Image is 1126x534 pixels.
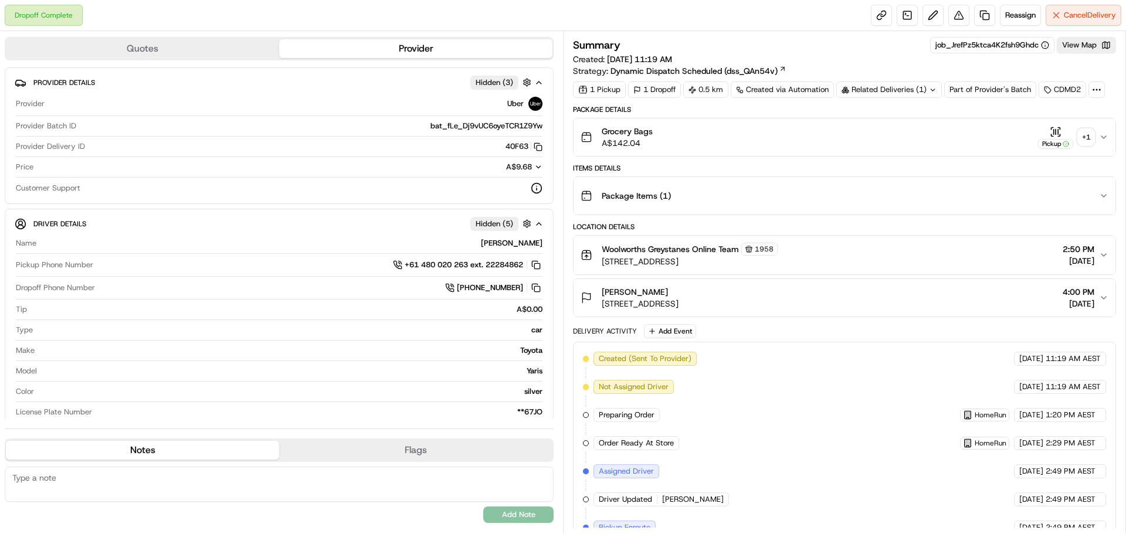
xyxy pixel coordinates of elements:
span: Pickup Phone Number [16,260,93,270]
span: Pickup Enroute [599,522,650,533]
button: Pickup [1038,126,1073,149]
span: Driver Details [33,219,86,229]
span: 2:49 PM AEST [1046,494,1096,505]
img: uber-new-logo.jpeg [528,97,542,111]
span: [DATE] [1019,410,1043,420]
span: HomeRun [975,438,1006,448]
span: Dropoff Phone Number [16,283,95,293]
span: Uber [507,98,524,109]
div: [PERSON_NAME] [41,238,542,249]
span: [DATE] [1019,382,1043,392]
a: 💻API Documentation [94,165,193,186]
button: Reassign [1000,5,1041,26]
span: Woolworths Greystanes Online Team [602,243,739,255]
span: [PHONE_NUMBER] [457,283,523,293]
button: 40F63 [506,141,542,152]
span: 2:49 PM AEST [1046,522,1096,533]
span: Customer Support [16,183,80,193]
button: Notes [6,441,279,460]
span: Preparing Order [599,410,654,420]
div: car [38,325,542,335]
div: Yaris [42,366,542,376]
span: Pylon [117,199,142,208]
span: Provider Batch ID [16,121,76,131]
div: Package Details [573,105,1116,114]
span: [DATE] 11:19 AM [607,54,672,64]
span: Order Ready At Store [599,438,674,448]
div: Delivery Activity [573,326,637,336]
span: Created: [573,53,672,65]
div: Items Details [573,164,1116,173]
span: [STREET_ADDRESS] [602,298,679,309]
button: CancelDelivery [1046,5,1121,26]
span: Driver Updated [599,494,652,505]
button: Add Event [644,324,696,338]
button: job_JrefPz5ktca4K2fsh9Ghdc [935,40,1049,50]
span: Provider [16,98,45,109]
span: 2:29 PM AEST [1046,438,1096,448]
span: 1:20 PM AEST [1046,410,1096,420]
span: Type [16,325,33,335]
span: Knowledge Base [23,170,90,182]
span: Price [16,162,33,172]
button: Hidden (3) [470,75,534,90]
button: [PERSON_NAME][STREET_ADDRESS]4:00 PM[DATE] [574,279,1115,317]
span: [DATE] [1019,522,1043,533]
button: Start new chat [199,115,213,130]
a: Powered byPylon [83,198,142,208]
span: [DATE] [1063,255,1094,267]
button: Provider [279,39,552,58]
a: +61 480 020 263 ext. 22284862 [393,259,542,271]
span: Grocery Bags [602,125,653,137]
div: + 1 [1078,129,1094,145]
span: [DATE] [1063,298,1094,309]
span: [PERSON_NAME] [602,286,668,298]
span: 2:50 PM [1063,243,1094,255]
span: [STREET_ADDRESS] [602,256,778,267]
button: Woolworths Greystanes Online Team1958[STREET_ADDRESS]2:50 PM[DATE] [574,236,1115,274]
div: 💻 [99,171,108,181]
a: 📗Knowledge Base [7,165,94,186]
button: Driver DetailsHidden (5) [15,214,544,233]
span: Color [16,386,34,397]
span: [DATE] [1019,438,1043,448]
span: Hidden ( 5 ) [476,219,513,229]
span: HomeRun [975,410,1006,420]
div: Start new chat [40,112,192,124]
div: Pickup [1038,139,1073,149]
span: +61 480 020 263 ext. 22284862 [405,260,523,270]
div: Location Details [573,222,1116,232]
span: Make [16,345,35,356]
div: 📗 [12,171,21,181]
button: Flags [279,441,552,460]
span: Hidden ( 3 ) [476,77,513,88]
div: Toyota [39,345,542,356]
span: A$142.04 [602,137,653,149]
button: A$9.68 [439,162,542,172]
span: Provider Delivery ID [16,141,85,152]
span: Cancel Delivery [1064,10,1116,21]
a: Created via Automation [731,81,834,98]
span: [DATE] [1019,466,1043,477]
span: Assigned Driver [599,466,654,477]
div: A$0.00 [32,304,542,315]
span: Created (Sent To Provider) [599,353,691,364]
button: Provider DetailsHidden (3) [15,73,544,92]
span: [PERSON_NAME] [662,494,724,505]
span: [DATE] [1019,494,1043,505]
span: Tip [16,304,27,315]
div: CDMD2 [1039,81,1086,98]
span: Name [16,238,36,249]
span: Dynamic Dispatch Scheduled (dss_QAn54v) [611,65,778,77]
span: [DATE] [1019,353,1043,364]
div: Related Deliveries (1) [836,81,942,98]
button: Quotes [6,39,279,58]
span: 1958 [755,244,774,254]
a: [PHONE_NUMBER] [445,281,542,294]
button: Grocery BagsA$142.04Pickup+1 [574,118,1115,156]
a: Dynamic Dispatch Scheduled (dss_QAn54v) [611,65,786,77]
span: 11:19 AM AEST [1046,382,1101,392]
